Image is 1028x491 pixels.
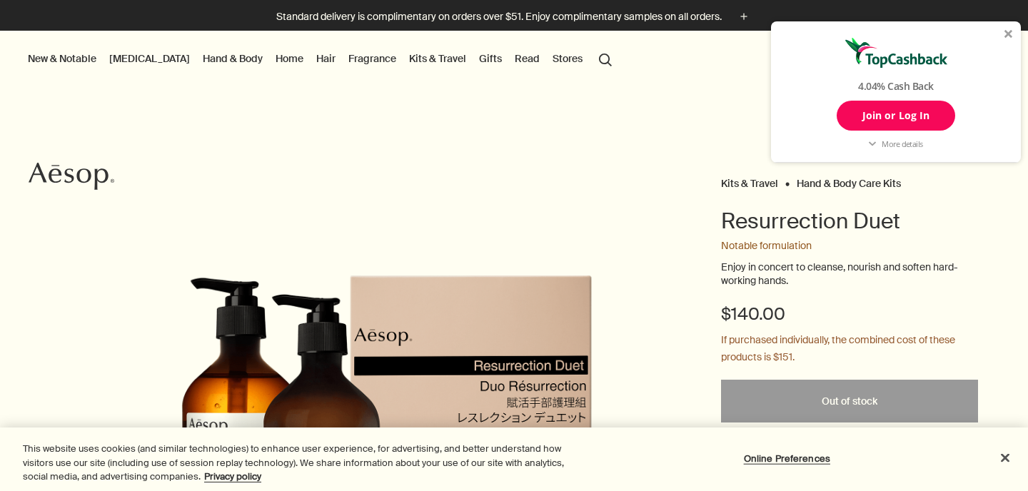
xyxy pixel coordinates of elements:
a: Aesop [25,158,118,198]
button: Open search [593,45,618,72]
a: Fragrance [346,49,399,68]
button: Out of stock - $140.00 [721,380,978,422]
button: Online Preferences, Opens the preference center dialog [742,444,832,472]
svg: Aesop [29,162,114,191]
a: Home [273,49,306,68]
a: Kits & Travel [406,49,469,68]
button: New & Notable [25,49,99,68]
button: Stores [550,49,585,68]
a: [MEDICAL_DATA] [106,49,193,68]
a: Hand & Body [200,49,266,68]
a: Hair [313,49,338,68]
a: Hand & Body Care Kits [797,177,901,183]
p: If purchased individually, the combined cost of these products is $151. [721,332,978,366]
p: Enjoy in concert to cleanse, nourish and soften hard-working hands. [721,260,978,288]
a: Read [512,49,543,68]
p: Standard delivery is complimentary on orders over $51. Enjoy complimentary samples on all orders. [276,9,722,24]
button: Close [989,442,1021,473]
a: Gifts [476,49,505,68]
a: Kits & Travel [721,177,778,183]
a: More information about your privacy, opens in a new tab [204,470,261,482]
button: Standard delivery is complimentary on orders over $51. Enjoy complimentary samples on all orders. [276,9,752,25]
nav: primary [25,31,618,88]
h1: Resurrection Duet [721,207,978,236]
span: $140.00 [721,303,785,325]
div: This website uses cookies (and similar technologies) to enhance user experience, for advertising,... [23,442,565,484]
